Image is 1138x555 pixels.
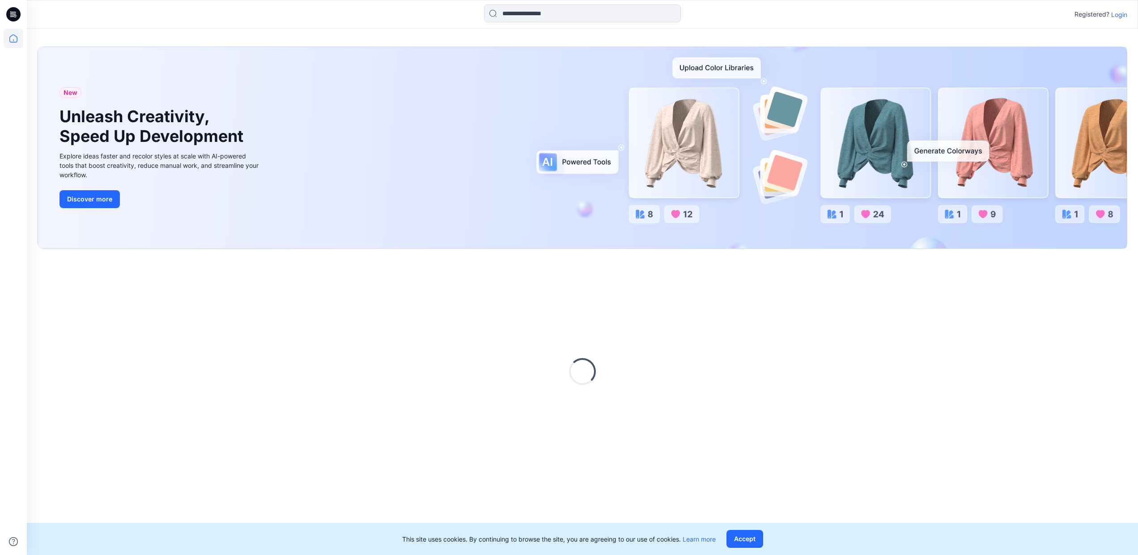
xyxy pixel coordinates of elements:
[59,107,247,145] h1: Unleash Creativity, Speed Up Development
[726,530,763,548] button: Accept
[59,151,261,179] div: Explore ideas faster and recolor styles at scale with AI-powered tools that boost creativity, red...
[59,190,120,208] button: Discover more
[402,534,716,544] p: This site uses cookies. By continuing to browse the site, you are agreeing to our use of cookies.
[64,87,77,98] span: New
[1111,10,1127,19] p: Login
[1074,9,1109,20] p: Registered?
[59,190,261,208] a: Discover more
[683,535,716,543] a: Learn more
